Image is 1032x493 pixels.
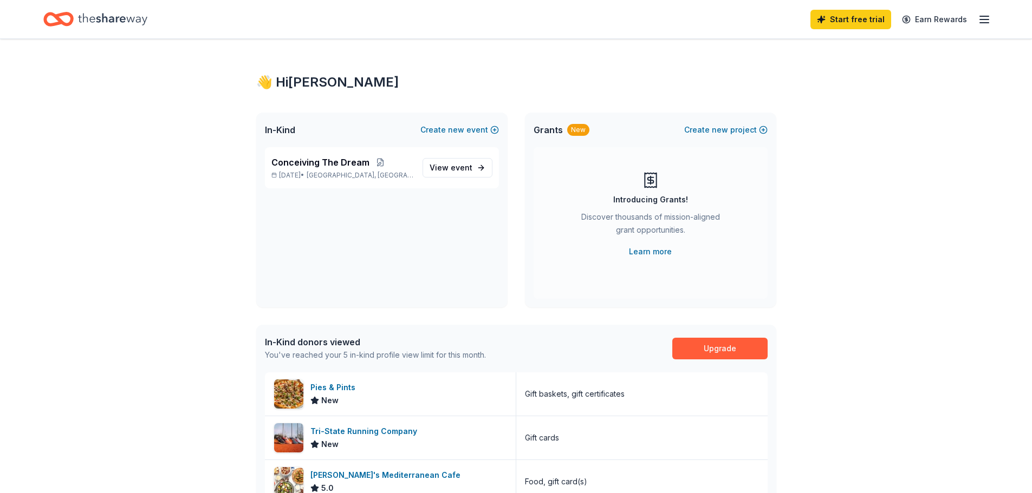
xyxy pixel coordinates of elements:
[810,10,891,29] a: Start free trial
[525,387,625,400] div: Gift baskets, gift certificates
[271,171,414,180] p: [DATE] •
[534,123,563,136] span: Grants
[448,123,464,136] span: new
[256,74,776,91] div: 👋 Hi [PERSON_NAME]
[684,123,768,136] button: Createnewproject
[577,211,724,241] div: Discover thousands of mission-aligned grant opportunities.
[310,425,421,438] div: Tri-State Running Company
[895,10,973,29] a: Earn Rewards
[423,158,492,178] a: View event
[265,123,295,136] span: In-Kind
[629,245,672,258] a: Learn more
[265,349,486,361] div: You've reached your 5 in-kind profile view limit for this month.
[43,6,147,32] a: Home
[307,171,413,180] span: [GEOGRAPHIC_DATA], [GEOGRAPHIC_DATA]
[274,379,303,409] img: Image for Pies & Pints
[321,438,339,451] span: New
[310,381,360,394] div: Pies & Pints
[271,156,369,169] span: Conceiving The Dream
[525,431,559,444] div: Gift cards
[321,394,339,407] span: New
[310,469,465,482] div: [PERSON_NAME]'s Mediterranean Cafe
[613,193,688,206] div: Introducing Grants!
[712,123,728,136] span: new
[420,123,499,136] button: Createnewevent
[274,423,303,452] img: Image for Tri-State Running Company
[567,124,589,136] div: New
[265,336,486,349] div: In-Kind donors viewed
[525,475,587,488] div: Food, gift card(s)
[430,161,472,174] span: View
[451,163,472,172] span: event
[672,338,768,359] a: Upgrade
